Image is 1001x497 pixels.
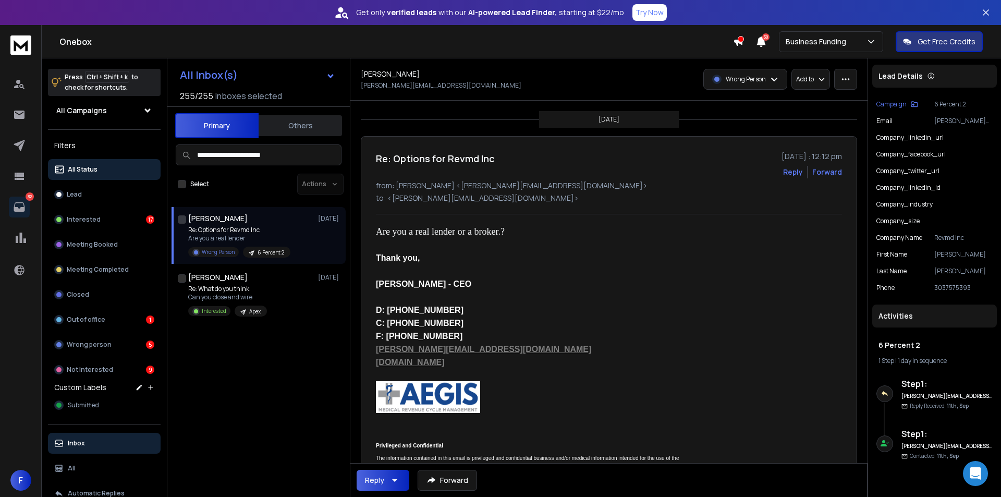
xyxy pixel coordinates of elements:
b: [PERSON_NAME] - CEO [376,280,471,288]
p: Email [876,117,893,125]
div: | [878,357,991,365]
p: Out of office [67,316,105,324]
button: Primary [175,113,259,138]
p: 32 [26,192,34,201]
a: [PERSON_NAME][EMAIL_ADDRESS][DOMAIN_NAME] [376,343,591,355]
b: D: [PHONE_NUMBER] [376,306,463,314]
button: Interested17 [48,209,161,230]
p: Reply Received [910,402,969,410]
span: 50 [762,33,770,41]
font: Privileged and Confidential [376,443,443,448]
h1: All Inbox(s) [180,70,238,80]
p: Press to check for shortcuts. [65,72,138,93]
p: [DATE] : 12:12 pm [782,151,842,162]
h3: Filters [48,138,161,153]
span: 11th, Sep [947,402,969,409]
div: Open Intercom Messenger [963,461,988,486]
button: Lead [48,184,161,205]
div: Activities [872,305,997,328]
button: Reply [357,470,409,491]
p: company_linkedin_url [876,134,944,142]
button: All Status [48,159,161,180]
strong: verified leads [387,7,436,18]
p: 6 Percent 2 [934,100,993,108]
p: Apex [249,308,261,316]
p: Meeting Booked [67,240,118,249]
label: Select [190,180,209,188]
button: Meeting Completed [48,259,161,280]
div: Forward [812,167,842,177]
p: [PERSON_NAME] [934,250,993,259]
button: All Campaigns [48,100,161,121]
span: 255 / 255 [180,90,213,102]
p: Are you a real lender [188,234,290,243]
p: Phone [876,284,895,292]
button: Forward [418,470,477,491]
p: Re: Options for Revmd Inc [188,226,290,234]
p: Try Now [636,7,664,18]
p: Revmd Inc [934,234,993,242]
p: company_industry [876,200,933,209]
button: All Inbox(s) [172,65,344,86]
p: [DATE] [599,115,619,124]
h1: [PERSON_NAME] [361,69,420,79]
p: Can you close and wire [188,293,267,301]
p: Add to [796,75,814,83]
p: Campaign [876,100,907,108]
p: to: <[PERSON_NAME][EMAIL_ADDRESS][DOMAIN_NAME]> [376,193,842,203]
button: F [10,470,31,491]
button: Get Free Credits [896,31,983,52]
button: Meeting Booked [48,234,161,255]
p: First Name [876,250,907,259]
span: 1 day in sequence [898,356,947,365]
h1: [PERSON_NAME] [188,272,248,283]
div: 5 [146,341,154,349]
span: Submitted [68,401,99,409]
button: Out of office1 [48,309,161,330]
p: [DATE] [318,273,341,282]
h1: Onebox [59,35,733,48]
b: F: [PHONE_NUMBER] [376,332,462,341]
h1: Re: Options for Revmd Inc [376,151,495,166]
button: Campaign [876,100,918,108]
h1: All Campaigns [56,105,107,116]
p: [PERSON_NAME][EMAIL_ADDRESS][DOMAIN_NAME] [934,117,993,125]
h3: Custom Labels [54,382,106,393]
div: 1 [146,316,154,324]
h6: [PERSON_NAME][EMAIL_ADDRESS][DOMAIN_NAME] [901,442,993,450]
button: Try Now [632,4,667,21]
p: company_twitter_url [876,167,939,175]
b: Thank you, [376,253,420,262]
p: [DATE] [318,214,341,223]
button: Not Interested9 [48,359,161,380]
p: Interested [202,307,226,315]
span: 1 Step [878,356,894,365]
p: All [68,464,76,472]
img: logo [10,35,31,55]
p: Interested [67,215,101,224]
h6: [PERSON_NAME][EMAIL_ADDRESS][DOMAIN_NAME] [901,392,993,400]
h3: Inboxes selected [215,90,282,102]
button: Others [259,114,342,137]
b: [PERSON_NAME][EMAIL_ADDRESS][DOMAIN_NAME] [376,345,591,354]
p: company_facebook_url [876,150,946,159]
p: company_linkedin_id [876,184,941,192]
p: [PERSON_NAME] [934,267,993,275]
a: [DOMAIN_NAME] [376,356,445,368]
p: Meeting Completed [67,265,129,274]
button: Inbox [48,433,161,454]
h1: [PERSON_NAME] [188,213,248,224]
img: AIorK4zd89AB4EPNG6Qly-4s_XDdz1FrL_ntlUVHC7CbVXMhqYVKXblCeSwKLTQ4GYoeVJz8C1-Xwlg [376,381,480,413]
button: Reply [783,167,803,177]
button: Wrong person5 [48,334,161,355]
h6: Step 1 : [901,428,993,440]
p: Not Interested [67,366,113,374]
p: [PERSON_NAME][EMAIL_ADDRESS][DOMAIN_NAME] [361,81,521,90]
p: from: [PERSON_NAME] <[PERSON_NAME][EMAIL_ADDRESS][DOMAIN_NAME]> [376,180,842,191]
p: Get Free Credits [918,37,975,47]
div: 17 [146,215,154,224]
p: Last Name [876,267,907,275]
p: Wrong Person [202,248,235,256]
